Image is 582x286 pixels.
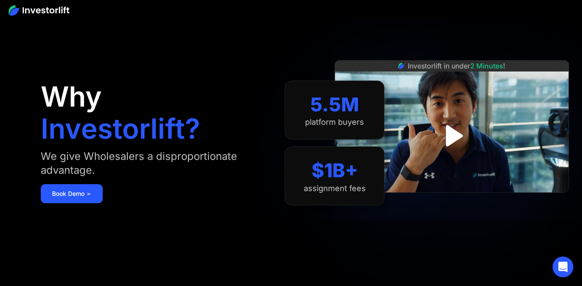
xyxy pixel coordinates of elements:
h1: Why [41,83,102,110]
div: 5.5M [310,93,359,116]
div: Open Intercom Messenger [553,257,573,277]
div: We give Wholesalers a disproportionate advantage. [41,149,267,177]
a: open lightbox [432,117,471,155]
a: Book Demo ➢ [41,184,103,203]
span: 2 Minutes [470,62,503,70]
div: assignment fees [304,184,366,193]
div: Investorlift in under ! [408,61,505,71]
iframe: Customer reviews powered by Trustpilot [387,197,517,208]
div: platform buyers [305,117,364,127]
div: $1B+ [312,159,358,182]
h1: Investorlift? [41,115,200,143]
